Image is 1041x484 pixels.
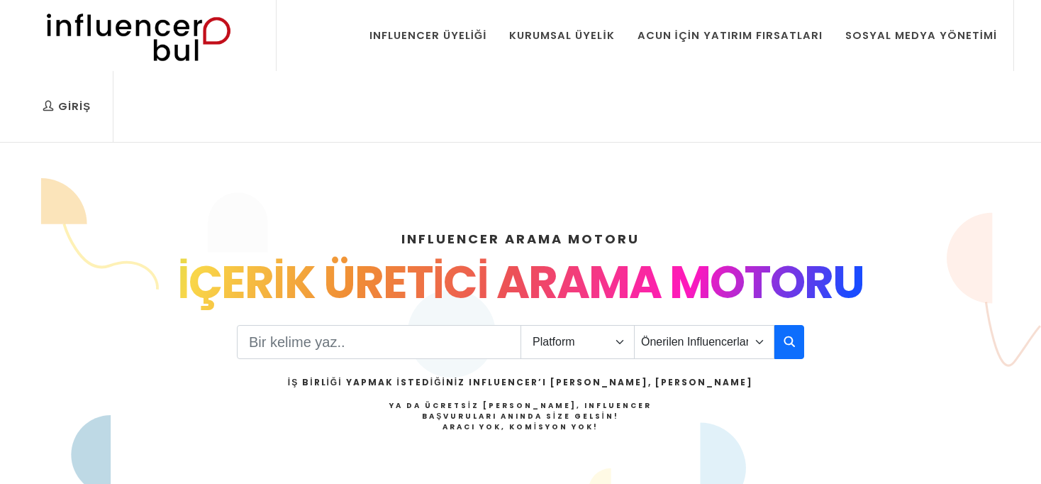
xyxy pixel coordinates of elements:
[61,229,980,248] h4: INFLUENCER ARAMA MOTORU
[369,28,487,43] div: Influencer Üyeliği
[288,376,753,389] h2: İş Birliği Yapmak İstediğiniz Influencer’ı [PERSON_NAME], [PERSON_NAME]
[61,248,980,317] div: İÇERİK ÜRETİCİ ARAMA MOTORU
[638,28,823,43] div: Acun İçin Yatırım Fırsatları
[845,28,997,43] div: Sosyal Medya Yönetimi
[509,28,614,43] div: Kurumsal Üyelik
[288,400,753,432] h4: Ya da Ücretsiz [PERSON_NAME], Influencer Başvuruları Anında Size Gelsin!
[43,99,91,114] div: Giriş
[237,325,521,359] input: Search
[442,422,599,432] strong: Aracı Yok, Komisyon Yok!
[32,71,101,142] a: Giriş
